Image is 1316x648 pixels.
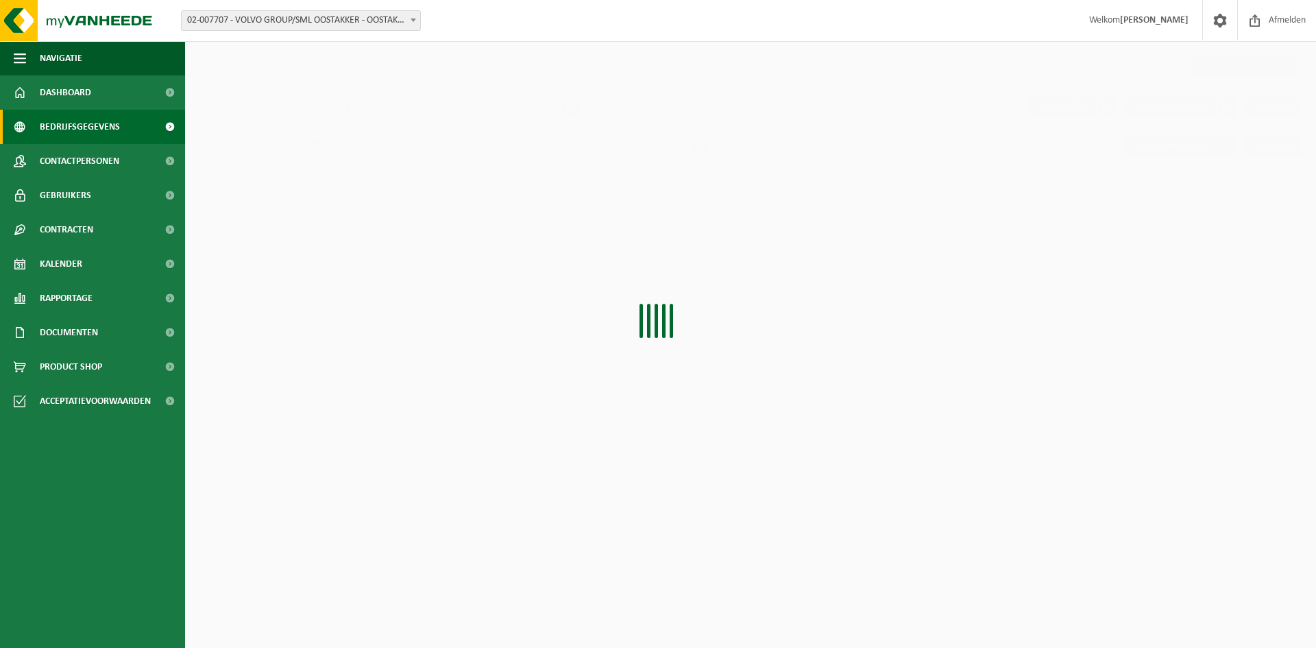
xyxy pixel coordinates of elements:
[1036,102,1088,113] span: Afvalstoffen
[226,128,692,162] div: 10-937290 | [STREET_ADDRESS]
[40,75,91,110] span: Dashboard
[1096,97,1117,118] span: 57
[40,350,102,384] span: Product Shop
[1133,140,1208,151] span: Contactpersonen
[40,315,98,350] span: Documenten
[1126,135,1236,156] a: Contactpersonen 2
[193,91,371,123] span: VOLVO GROUP/SML OOSTAKKER
[227,128,521,161] span: VOLVO SML-SORTEERCENTRUM VEL [GEOGRAPHIC_DATA]
[1216,97,1236,118] span: 13
[1253,140,1284,151] span: Details
[182,11,420,30] span: 02-007707 - VOLVO GROUP/SML OOSTAKKER - OOSTAKKER
[1193,56,1295,76] span: Alleen actief
[1216,135,1236,156] span: 2
[40,384,151,418] span: Acceptatievoorwaarden
[40,144,119,178] span: Contactpersonen
[40,281,93,315] span: Rapportage
[192,90,543,124] div: 02-007707 | [STREET_ADDRESS]
[206,56,302,76] li: Producent naam
[1133,102,1208,113] span: Contactpersonen
[1253,102,1284,113] span: Details
[40,110,120,144] span: Bedrijfsgegevens
[40,178,91,213] span: Gebruikers
[1246,135,1302,156] a: Details
[1120,15,1189,25] strong: [PERSON_NAME]
[1126,97,1236,118] a: Contactpersonen 13
[40,247,82,281] span: Kalender
[1193,56,1295,75] span: Alleen actief
[181,10,421,31] span: 02-007707 - VOLVO GROUP/SML OOSTAKKER - OOSTAKKER
[40,213,93,247] span: Contracten
[40,41,82,75] span: Navigatie
[1029,97,1117,118] a: Afvalstoffen 57
[312,56,374,76] li: Vlarema
[1246,97,1302,118] a: Details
